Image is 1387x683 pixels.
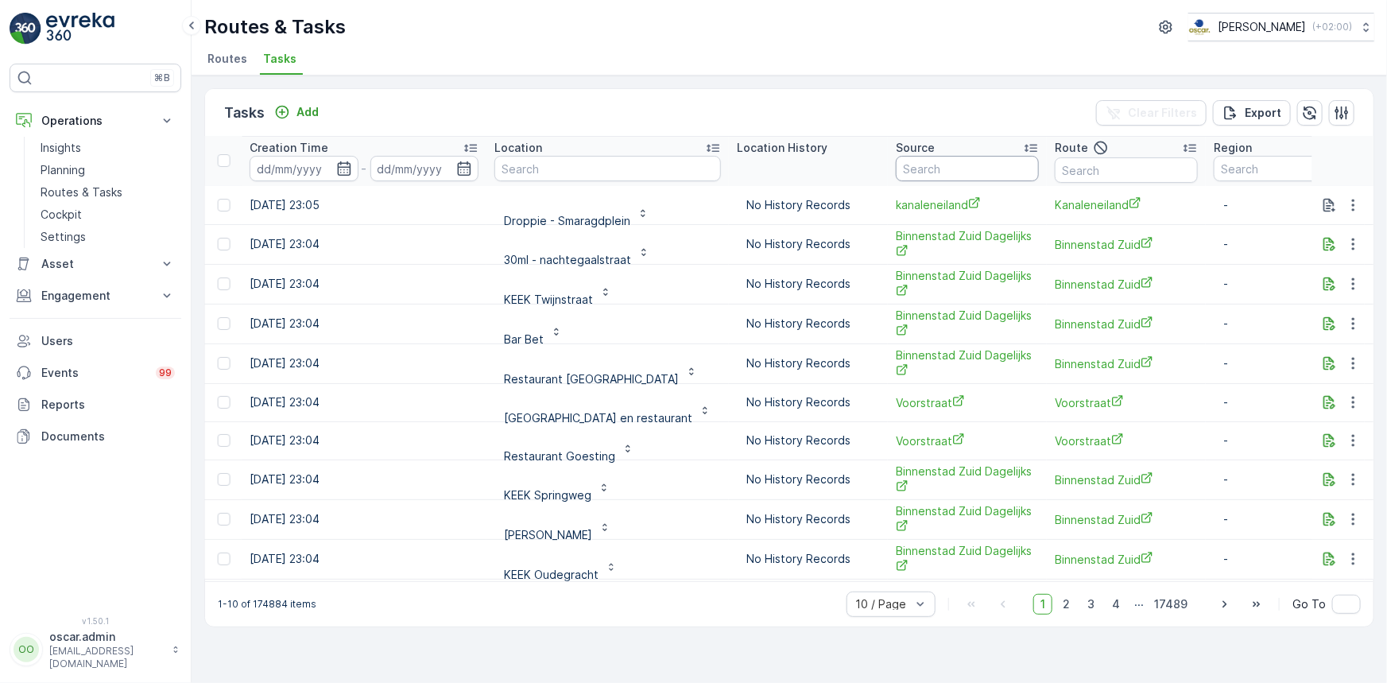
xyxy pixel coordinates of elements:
[1223,551,1347,567] p: -
[1188,18,1211,36] img: basis-logo_rgb2x.png
[218,598,316,611] p: 1-10 of 174884 items
[242,499,486,539] td: [DATE] 23:04
[242,383,486,421] td: [DATE] 23:04
[494,192,659,218] button: Droppie - Smaragdplein
[1292,596,1326,612] span: Go To
[242,186,486,224] td: [DATE] 23:05
[41,429,175,444] p: Documents
[218,357,231,370] div: Toggle Row Selected
[1214,156,1357,181] input: Search
[896,394,1039,411] span: Voorstraat
[159,367,172,379] p: 99
[494,428,644,453] button: Restaurant Goesting
[1214,140,1252,156] p: Region
[10,616,181,626] span: v 1.50.1
[1218,19,1306,35] p: [PERSON_NAME]
[1188,13,1374,41] button: [PERSON_NAME](+02:00)
[218,277,231,290] div: Toggle Row Selected
[1223,394,1347,410] p: -
[494,156,721,181] input: Search
[1055,236,1198,253] span: Binnenstad Zuid
[896,308,1039,340] span: Binnenstad Zuid Dagelijks
[242,264,486,304] td: [DATE] 23:04
[896,543,1039,576] span: Binnenstad Zuid Dagelijks
[242,460,486,499] td: [DATE] 23:04
[250,156,358,181] input: dd/mm/yyyy
[10,325,181,357] a: Users
[504,332,544,347] p: Bar Bet
[746,472,870,487] p: No History Records
[34,181,181,204] a: Routes & Tasks
[1213,100,1291,126] button: Export
[34,204,181,226] a: Cockpit
[10,421,181,452] a: Documents
[41,229,86,245] p: Settings
[746,236,870,252] p: No History Records
[1223,197,1347,213] p: -
[34,137,181,159] a: Insights
[746,394,870,410] p: No History Records
[10,629,181,670] button: OOoscar.admin[EMAIL_ADDRESS][DOMAIN_NAME]
[1055,511,1198,528] a: Binnenstad Zuid
[218,238,231,250] div: Toggle Row Selected
[896,464,1039,496] span: Binnenstad Zuid Dagelijks
[1245,105,1281,121] p: Export
[896,228,1039,261] a: Binnenstad Zuid Dagelijks
[504,567,599,583] p: KEEK Oudegracht
[41,333,175,349] p: Users
[10,105,181,137] button: Operations
[896,503,1039,536] a: Binnenstad Zuid Dagelijks
[1096,100,1207,126] button: Clear Filters
[1223,355,1347,371] p: -
[504,292,593,308] p: KEEK Twijnstraat
[14,637,39,662] div: OO
[41,140,81,156] p: Insights
[504,410,692,426] p: [GEOGRAPHIC_DATA] en restaurant
[1055,276,1198,293] span: Binnenstad Zuid
[10,13,41,45] img: logo
[896,156,1039,181] input: Search
[1055,196,1198,213] a: Kanaleneiland
[746,551,870,567] p: No History Records
[41,207,82,223] p: Cockpit
[504,487,591,503] p: KEEK Springweg
[41,256,149,272] p: Asset
[10,280,181,312] button: Engagement
[242,421,486,460] td: [DATE] 23:04
[1055,157,1198,183] input: Search
[504,448,615,464] p: Restaurant Goesting
[34,159,181,181] a: Planning
[1055,551,1198,568] a: Binnenstad Zuid
[1128,105,1197,121] p: Clear Filters
[218,199,231,211] div: Toggle Row Selected
[1055,472,1198,488] span: Binnenstad Zuid
[268,103,325,122] button: Add
[494,311,572,336] button: Bar Bet
[242,343,486,383] td: [DATE] 23:04
[1055,355,1198,372] span: Binnenstad Zuid
[494,140,542,156] p: Location
[494,351,707,376] button: Restaurant [GEOGRAPHIC_DATA]
[896,268,1039,301] span: Binnenstad Zuid Dagelijks
[224,102,265,124] p: Tasks
[494,271,622,297] button: KEEK Twijnstraat
[218,513,231,526] div: Toggle Row Selected
[746,276,870,292] p: No History Records
[41,288,149,304] p: Engagement
[242,539,486,579] td: [DATE] 23:04
[154,72,170,84] p: ⌘B
[263,51,296,67] span: Tasks
[494,231,660,257] button: 30ml - nachtegaalstraat
[746,511,870,527] p: No History Records
[494,390,721,415] button: [GEOGRAPHIC_DATA] en restaurant
[896,140,935,156] p: Source
[1055,394,1198,411] span: Voorstraat
[1055,433,1198,449] span: Voorstraat
[207,51,247,67] span: Routes
[494,546,627,572] button: KEEK Oudegracht
[49,629,164,645] p: oscar.admin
